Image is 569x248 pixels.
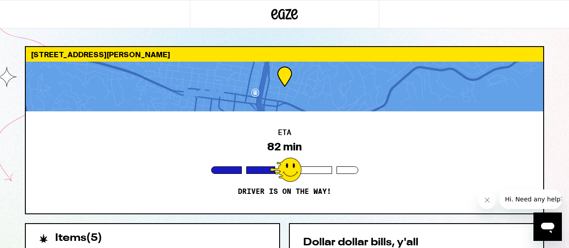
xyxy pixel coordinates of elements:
div: 82 min [267,141,302,153]
iframe: Button to launch messaging window [533,213,562,241]
h2: Items ( 5 ) [55,233,102,244]
h2: ETA [278,129,291,136]
p: Driver is on the way! [238,187,331,196]
span: Hi. Need any help? [5,6,64,13]
iframe: Close message [478,191,496,209]
h2: Dollar dollar bills, y'all [303,237,530,248]
div: [STREET_ADDRESS][PERSON_NAME] [26,47,543,62]
iframe: Message from company [500,189,562,209]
